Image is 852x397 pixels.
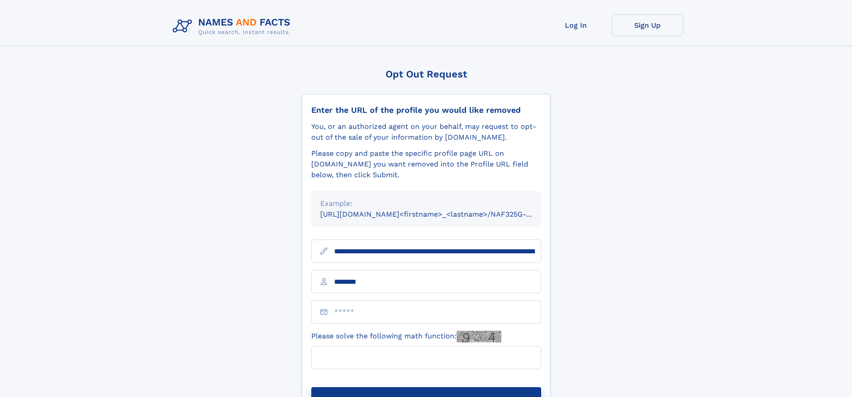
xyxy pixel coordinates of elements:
div: You, or an authorized agent on your behalf, may request to opt-out of the sale of your informatio... [311,121,541,143]
div: Enter the URL of the profile you would like removed [311,105,541,115]
div: Opt Out Request [302,68,551,80]
a: Log In [540,14,612,36]
a: Sign Up [612,14,683,36]
div: Example: [320,198,532,209]
small: [URL][DOMAIN_NAME]<firstname>_<lastname>/NAF325G-xxxxxxxx [320,210,558,218]
img: Logo Names and Facts [169,14,298,38]
div: Please copy and paste the specific profile page URL on [DOMAIN_NAME] you want removed into the Pr... [311,148,541,180]
label: Please solve the following math function: [311,331,501,342]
